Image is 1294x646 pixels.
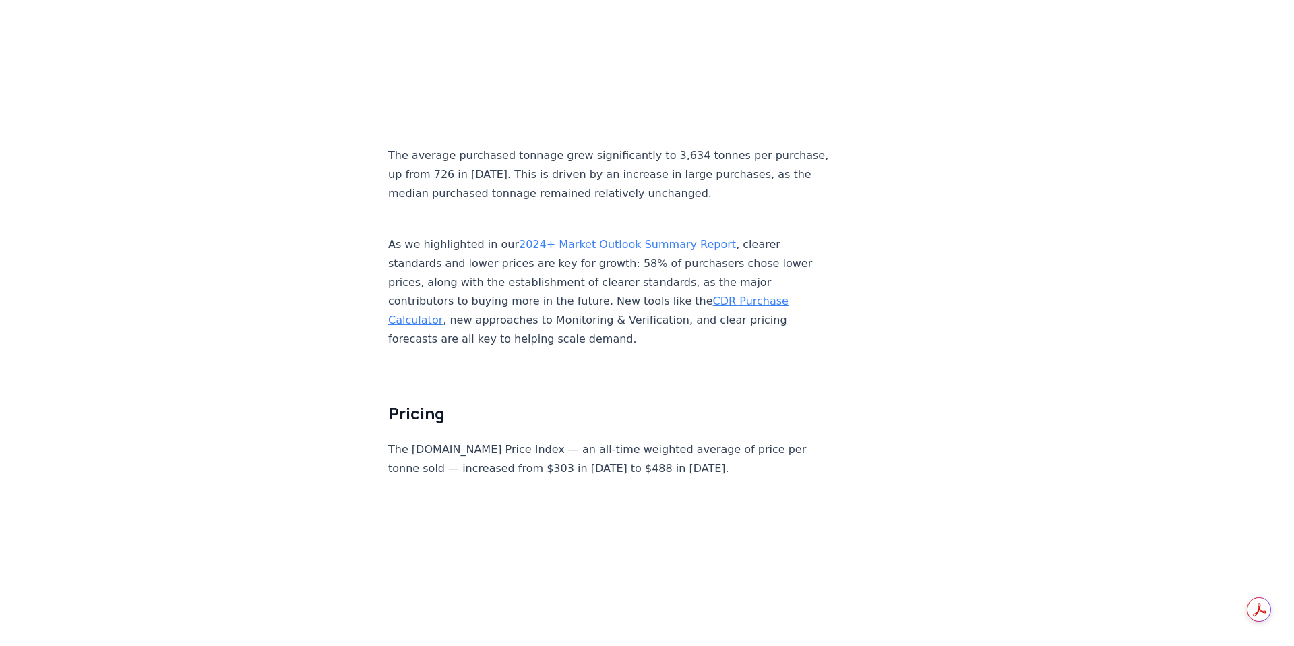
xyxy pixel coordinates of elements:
h2: Pricing [388,381,834,424]
p: As we highlighted in our , clearer standards and lower prices are key for growth: 58% of purchase... [388,216,834,349]
p: The [DOMAIN_NAME] Price Index — an all-time weighted average of price per tonne sold — increased ... [388,440,834,478]
a: 2024+ Market Outlook Summary Report [519,238,736,251]
p: The average purchased tonnage grew significantly to 3,634 tonnes per purchase, up from 726 in [DA... [388,146,834,203]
